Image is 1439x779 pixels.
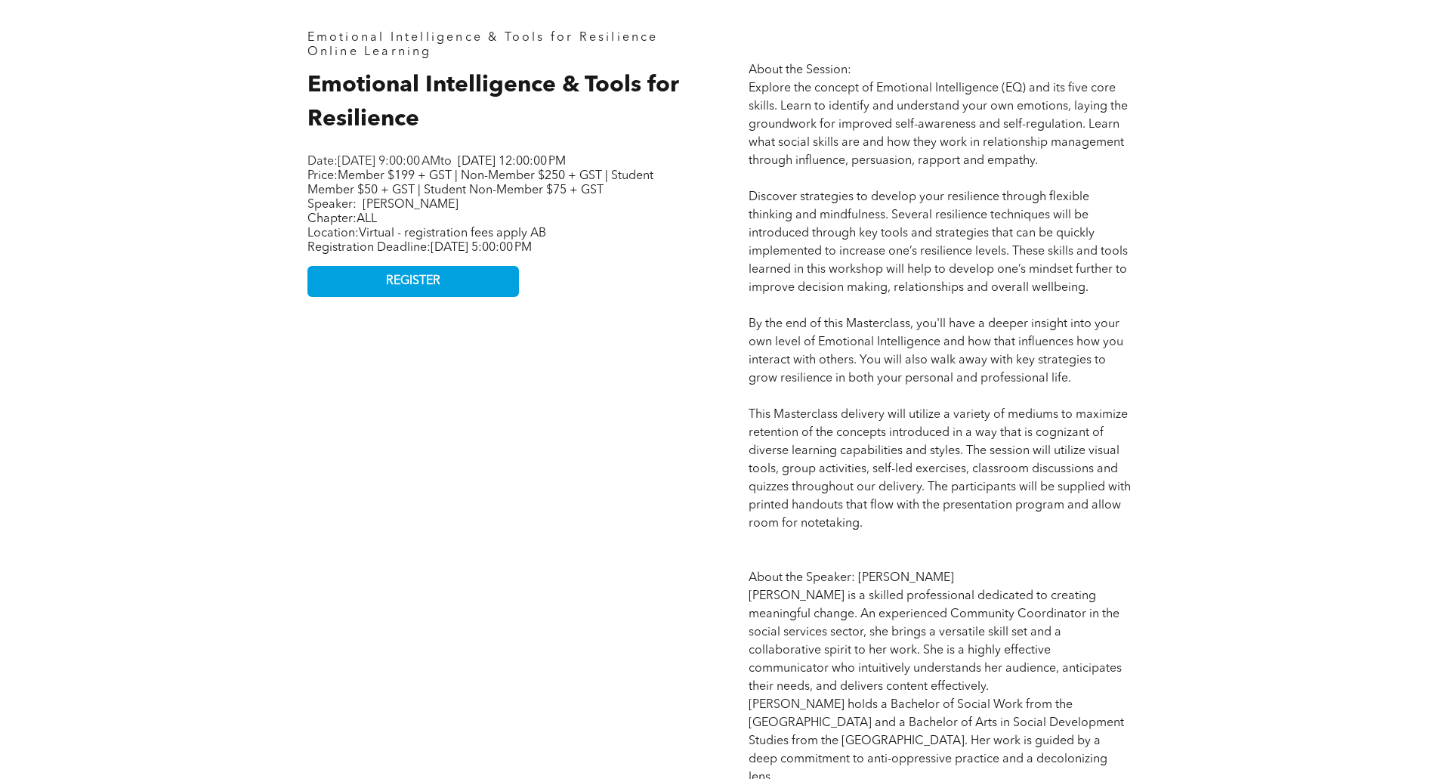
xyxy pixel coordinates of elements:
span: [DATE] 9:00:00 AM [338,156,440,168]
span: Member $199 + GST | Non-Member $250 + GST | Student Member $50 + GST | Student Non-Member $75 + GST [307,170,653,196]
span: ALL [357,213,377,225]
span: Price: [307,170,653,196]
span: [DATE] 5:00:00 PM [431,242,532,254]
span: Date: to [307,156,452,168]
span: [DATE] 12:00:00 PM [458,156,566,168]
span: Online Learning [307,46,432,58]
a: REGISTER [307,266,519,297]
span: REGISTER [386,274,440,289]
span: Virtual - registration fees apply AB [359,227,546,240]
span: Emotional Intelligence & Tools for Resilience [307,74,679,131]
span: Chapter: [307,213,377,225]
span: [PERSON_NAME] [363,199,459,211]
span: Emotional Intelligence & Tools for Resilience [307,32,659,44]
span: Location: Registration Deadline: [307,227,546,254]
span: Speaker: [307,199,357,211]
